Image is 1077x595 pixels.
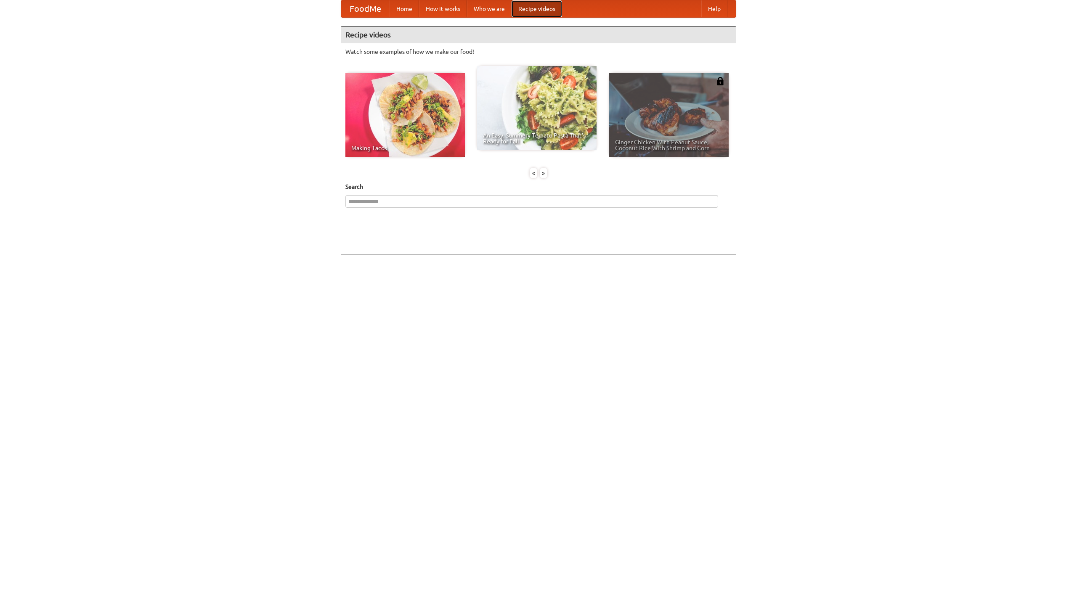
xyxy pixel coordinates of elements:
a: An Easy, Summery Tomato Pasta That's Ready for Fall [477,66,597,150]
a: Recipe videos [512,0,562,17]
a: Home [390,0,419,17]
img: 483408.png [716,77,724,85]
a: Help [701,0,727,17]
a: Making Tacos [345,73,465,157]
h5: Search [345,182,732,191]
div: « [530,168,537,178]
a: Who we are [467,0,512,17]
span: Making Tacos [351,145,459,151]
div: » [540,168,547,178]
h4: Recipe videos [341,26,736,43]
span: An Easy, Summery Tomato Pasta That's Ready for Fall [483,132,591,144]
a: How it works [419,0,467,17]
a: FoodMe [341,0,390,17]
p: Watch some examples of how we make our food! [345,48,732,56]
